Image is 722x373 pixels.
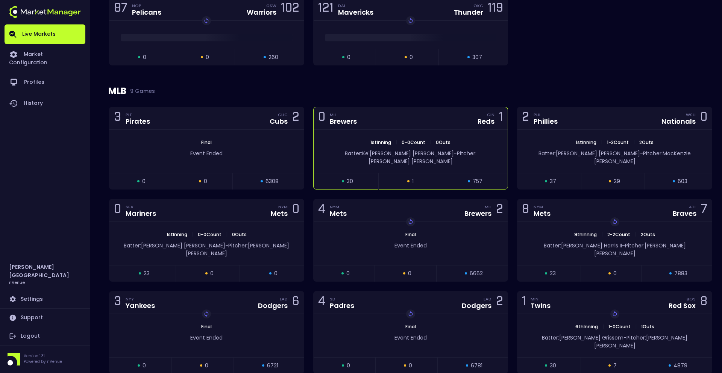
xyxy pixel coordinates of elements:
img: replayImg [203,311,209,317]
span: 1 Outs [639,323,657,330]
a: Market Configuration [5,44,85,72]
a: Profiles [5,72,85,93]
div: 2 [292,111,299,125]
img: logo [9,6,81,18]
p: Version 1.31 [24,353,62,359]
div: Dodgers [258,302,288,309]
div: 7 [701,203,707,217]
span: | [190,231,196,238]
span: 0 [347,53,350,61]
span: 6662 [470,270,483,277]
span: 30 [347,177,353,185]
span: 1 - 3 Count [605,139,631,146]
span: 6th Inning [573,323,600,330]
div: Thunder [454,9,483,16]
span: 6721 [267,362,278,370]
span: Event Ended [190,334,223,341]
span: Pitcher: [PERSON_NAME] [PERSON_NAME] [594,334,688,349]
div: 2 [496,296,503,309]
div: DAL [338,3,373,9]
div: SEA [126,204,156,210]
span: - [640,150,643,157]
span: - [622,242,625,249]
div: Mets [330,210,347,217]
span: 1st Inning [164,231,190,238]
div: NOP [132,3,161,9]
span: | [428,139,434,146]
div: WSH [686,112,696,118]
span: Batter: [PERSON_NAME] [PERSON_NAME] [538,150,640,157]
div: MLB [108,75,713,107]
span: 0 [142,177,146,185]
span: | [224,231,230,238]
span: Batter: [PERSON_NAME] Grissom [542,334,623,341]
span: Final [403,323,418,330]
span: 29 [614,177,620,185]
span: 6308 [265,177,279,185]
span: 0 [210,270,214,277]
span: 1st Inning [368,139,393,146]
span: Event Ended [394,242,427,249]
span: 307 [472,53,482,61]
div: BOS [687,296,696,302]
span: 0 [143,362,146,370]
span: 7883 [674,270,687,277]
h2: [PERSON_NAME] [GEOGRAPHIC_DATA] [9,263,81,279]
div: 4 [318,203,325,217]
span: 30 [550,362,556,370]
span: 6781 [471,362,482,370]
div: Nationals [661,118,696,125]
div: Brewers [464,210,491,217]
span: 2 - 2 Count [605,231,633,238]
div: PIT [126,112,150,118]
div: Cubs [270,118,288,125]
div: 1 [499,111,503,125]
div: 3 [114,111,121,125]
span: 23 [144,270,150,277]
span: 37 [550,177,556,185]
span: 757 [473,177,482,185]
span: 0 [408,270,411,277]
img: replayImg [612,219,618,225]
span: | [633,323,639,330]
div: Mets [271,210,288,217]
span: Final [199,323,214,330]
div: Phillies [534,118,558,125]
span: 0 [274,270,278,277]
span: 7 [613,362,617,370]
span: 23 [550,270,556,277]
div: Mets [534,210,551,217]
div: 0 [318,111,325,125]
span: Pitcher: MacKenzie [PERSON_NAME] [594,150,691,165]
div: Warriors [247,9,276,16]
img: replayImg [408,219,414,225]
span: Pitcher: [PERSON_NAME] [PERSON_NAME] [369,150,476,165]
div: Dodgers [462,302,491,309]
div: Red Sox [669,302,696,309]
span: Pitcher: [PERSON_NAME] [PERSON_NAME] [186,242,289,257]
div: MIN [531,296,551,302]
div: PHI [534,112,558,118]
span: 0 [410,53,413,61]
div: MIL [485,204,491,210]
div: Pirates [126,118,150,125]
span: | [600,323,606,330]
div: 3 [114,296,121,309]
div: LAD [280,296,288,302]
div: MIL [330,112,357,118]
span: 1st Inning [573,139,599,146]
div: ATL [689,204,696,210]
span: 1 - 0 Count [606,323,633,330]
div: 119 [488,2,503,16]
div: 1 [522,296,526,309]
span: Event Ended [394,334,427,341]
span: 260 [268,53,278,61]
span: 1 [412,177,414,185]
img: replayImg [408,311,414,317]
span: 2 Outs [637,139,656,146]
span: 0 [346,270,350,277]
div: 2 [496,203,503,217]
img: replayImg [203,18,209,24]
span: Batter: Ke'[PERSON_NAME] [PERSON_NAME] [345,150,454,157]
span: 603 [678,177,687,185]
